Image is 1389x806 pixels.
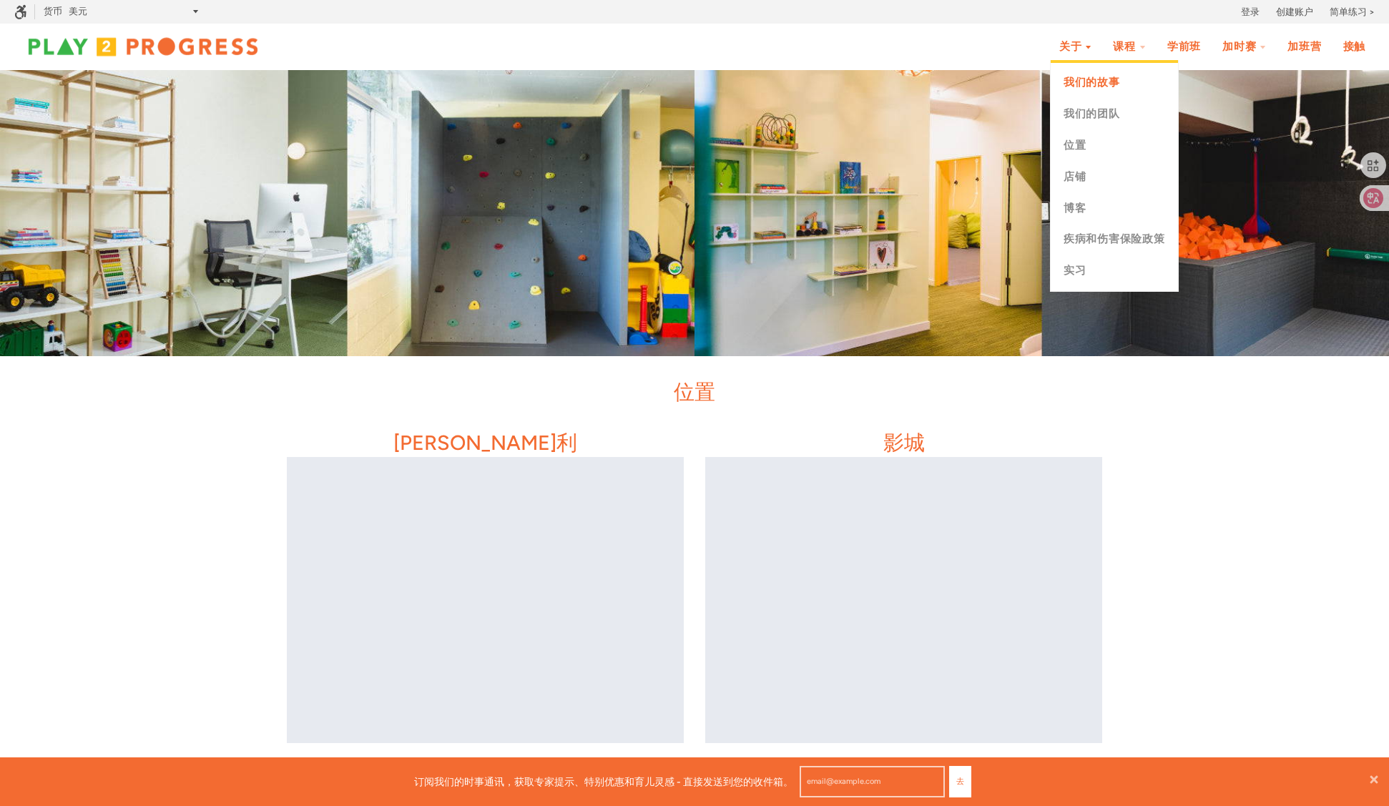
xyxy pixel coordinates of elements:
font: 我们的团队 [1064,107,1120,121]
font: 位置 [1064,138,1086,152]
font: 博客 [1064,201,1086,215]
font: 创建账户 [1276,6,1313,17]
font: 学前班 [1167,39,1201,54]
font: 影城 [883,431,925,455]
img: Play2Progress 徽标 [14,32,272,61]
font: 接触 [1343,39,1366,54]
font: 去 [956,777,964,786]
font: 加班营 [1287,39,1321,54]
font: 位置 [674,380,715,404]
font: 关于 [1059,39,1082,54]
font: 店铺 [1064,169,1086,184]
font: 登录 [1241,6,1260,17]
font: 我们的故事 [1064,75,1120,89]
font: [PERSON_NAME]利 [393,431,577,455]
a: 创建账户 [1276,4,1313,19]
a: 登录 [1241,4,1260,19]
font: 实习 [1064,263,1086,277]
font: 课程 [1113,39,1136,54]
a: 简单练习 > [1330,4,1375,19]
font: 加时赛 [1222,39,1256,54]
font: 订阅我们的时事通讯，获取专家提示、特别优惠和育儿灵感 - 直接发送到您的收件箱。 [414,776,793,787]
input: email@example.com [800,766,945,797]
font: 货币 [44,6,62,16]
font: 疾病和伤害保险政策 [1064,232,1165,246]
button: 去 [949,766,971,797]
font: 简单练习 > [1330,6,1375,17]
